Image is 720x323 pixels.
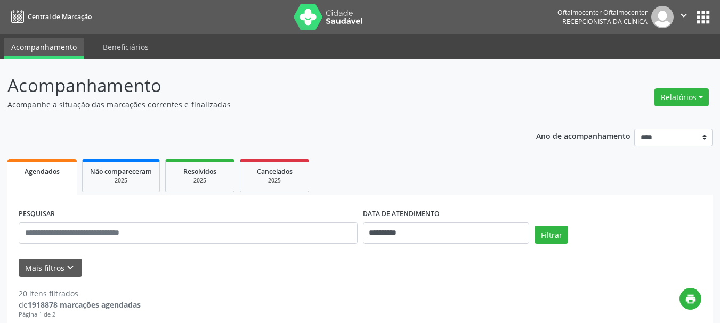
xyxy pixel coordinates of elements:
a: Acompanhamento [4,38,84,59]
img: img [651,6,674,28]
div: 2025 [90,177,152,185]
span: Agendados [25,167,60,176]
button: Mais filtroskeyboard_arrow_down [19,259,82,277]
strong: 1918878 marcações agendadas [28,300,141,310]
button: Relatórios [654,88,709,106]
span: Cancelados [257,167,293,176]
p: Acompanhamento [7,72,501,99]
button:  [674,6,694,28]
p: Ano de acompanhamento [536,129,630,142]
div: 20 itens filtrados [19,288,141,299]
button: apps [694,8,713,27]
a: Beneficiários [95,38,156,56]
i: print [685,293,697,305]
label: PESQUISAR [19,206,55,222]
span: Não compareceram [90,167,152,176]
span: Central de Marcação [28,12,92,21]
div: 2025 [248,177,301,185]
div: Oftalmocenter Oftalmocenter [557,8,648,17]
div: de [19,299,141,310]
span: Recepcionista da clínica [562,17,648,26]
div: Página 1 de 2 [19,310,141,319]
i:  [678,10,690,21]
p: Acompanhe a situação das marcações correntes e finalizadas [7,99,501,110]
i: keyboard_arrow_down [64,262,76,274]
button: Filtrar [535,226,568,244]
div: 2025 [173,177,226,185]
span: Resolvidos [183,167,216,176]
button: print [679,288,701,310]
label: DATA DE ATENDIMENTO [363,206,440,222]
a: Central de Marcação [7,8,92,26]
